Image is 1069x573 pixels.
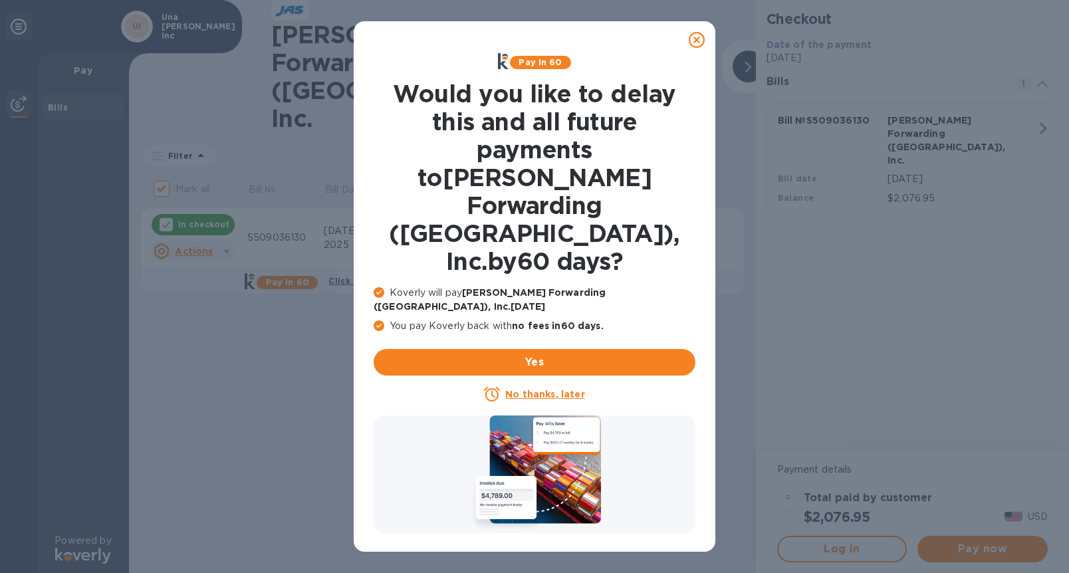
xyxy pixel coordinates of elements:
h1: Would you like to delay this and all future payments to [PERSON_NAME] Forwarding ([GEOGRAPHIC_DAT... [374,80,695,275]
b: no fees in 60 days . [512,320,603,331]
p: You pay Koverly back with [374,319,695,333]
span: Yes [384,354,685,370]
u: No thanks, later [505,389,584,400]
p: Koverly will pay [374,286,695,314]
b: Pay in 60 [519,57,562,67]
button: Yes [374,349,695,376]
b: [PERSON_NAME] Forwarding ([GEOGRAPHIC_DATA]), Inc. [DATE] [374,287,606,312]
